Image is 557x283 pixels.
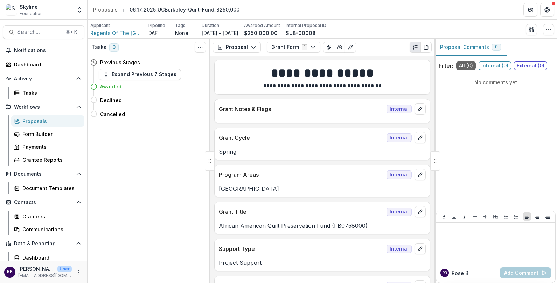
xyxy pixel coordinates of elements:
button: Add Comment [500,267,551,278]
h4: Cancelled [100,110,125,118]
button: Get Help [540,3,554,17]
span: Documents [14,171,73,177]
a: Proposals [11,115,84,127]
p: [PERSON_NAME] [18,265,55,273]
span: Internal [387,133,412,142]
span: Search... [17,29,62,35]
button: Strike [471,212,479,221]
p: Project Support [219,259,426,267]
a: Tasks [11,87,84,99]
a: Proposals [90,5,120,15]
p: Internal Proposal ID [286,22,326,29]
span: Internal [387,170,412,179]
div: Payments [22,143,79,151]
nav: breadcrumb [90,5,242,15]
p: Pipeline [148,22,165,29]
button: PDF view [420,42,432,53]
span: 0 [109,43,119,52]
button: Plaintext view [410,42,421,53]
p: Grant Title [219,208,384,216]
div: ⌘ + K [64,28,78,36]
span: Data & Reporting [14,241,73,247]
button: Open Contacts [3,197,84,208]
button: Open entity switcher [75,3,84,17]
div: Tasks [22,89,79,96]
span: Notifications [14,48,82,53]
p: DAF [148,29,158,37]
button: Search... [3,25,84,39]
span: Foundation [20,10,43,17]
a: Dashboard [3,59,84,70]
button: Toggle View Cancelled Tasks [195,42,206,53]
button: More [75,268,83,276]
p: Rose B [452,269,468,277]
p: [GEOGRAPHIC_DATA] [219,184,426,193]
button: Open Workflows [3,101,84,113]
button: edit [415,132,426,143]
p: Grant Cycle [219,133,384,142]
p: User [57,266,72,272]
div: Skyline [20,3,43,10]
button: Align Left [523,212,531,221]
span: Internal ( 0 ) [479,61,511,70]
p: [EMAIL_ADDRESS][DOMAIN_NAME] [18,273,72,279]
div: Proposals [22,117,79,125]
button: Bold [440,212,448,221]
button: Partners [523,3,537,17]
button: Heading 2 [492,212,500,221]
p: Tags [175,22,186,29]
div: Communications [22,226,79,233]
div: Rose Brookhouse [7,270,13,274]
span: Contacts [14,199,73,205]
button: Align Center [533,212,542,221]
button: Expand Previous 7 Stages [99,69,181,80]
button: View Attached Files [323,42,334,53]
button: Align Right [543,212,552,221]
button: Bullet List [502,212,510,221]
a: Document Templates [11,182,84,194]
button: Heading 1 [481,212,489,221]
a: Communications [11,224,84,235]
button: Italicize [460,212,469,221]
div: Dashboard [22,254,79,261]
p: African American Quilt Preservation Fund (FB0758000) [219,222,426,230]
p: SUB-00008 [286,29,316,37]
button: edit [415,169,426,180]
button: edit [415,206,426,217]
h3: Tasks [92,44,106,50]
button: Proposal Comments [434,39,507,56]
button: Notifications [3,45,84,56]
a: Payments [11,141,84,153]
button: Underline [450,212,458,221]
button: Ordered List [512,212,521,221]
p: $250,000.00 [244,29,278,37]
button: Open Data & Reporting [3,238,84,249]
div: 06_17_2025_UCBerkeley-Quilt-Fund_$250,000 [130,6,239,13]
img: Skyline [6,4,17,15]
h4: Previous Stages [100,59,140,66]
a: Grantees [11,211,84,222]
span: 0 [495,44,498,49]
span: Internal [387,245,412,253]
p: Awarded Amount [244,22,280,29]
p: Support Type [219,245,384,253]
p: Grant Notes & Flags [219,105,384,113]
p: None [175,29,188,37]
a: Grantee Reports [11,154,84,166]
p: No comments yet [439,79,553,86]
div: Proposals [93,6,118,13]
a: Form Builder [11,128,84,140]
div: Grantee Reports [22,156,79,164]
a: Regents Of The [GEOGRAPHIC_DATA][US_STATE] [90,29,143,37]
span: Internal [387,105,412,113]
button: Grant Form1 [267,42,320,53]
button: Proposal [213,42,261,53]
span: External ( 0 ) [514,61,547,70]
div: Form Builder [22,130,79,138]
button: Open Documents [3,168,84,180]
button: edit [415,243,426,254]
div: Grantees [22,213,79,220]
div: Rose Brookhouse [443,271,447,275]
p: Program Areas [219,170,384,179]
span: Internal [387,208,412,216]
